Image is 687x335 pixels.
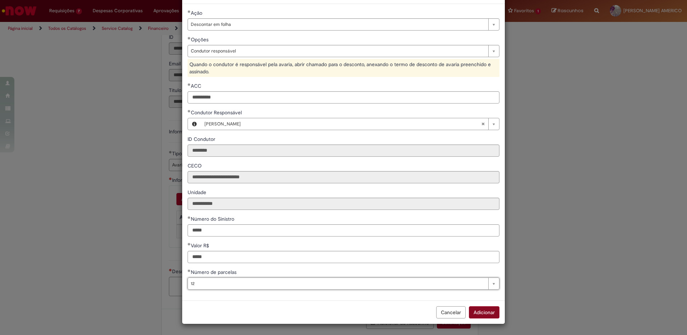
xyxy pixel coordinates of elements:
span: Número de parcelas [191,269,238,275]
span: Número do Sinistro [191,216,236,222]
span: Valor R$ [191,242,211,249]
span: ACC [191,83,203,89]
input: ACC [188,91,499,104]
button: Cancelar [436,306,466,318]
span: Obrigatório Preenchido [188,110,191,113]
button: Adicionar [469,306,499,318]
span: Obrigatório Preenchido [188,10,191,13]
a: [PERSON_NAME]Limpar campo Condutor Responsável [201,118,499,130]
span: 12 [191,278,485,289]
button: Condutor Responsável, Visualizar este registro Bruna Borges De Freitas [188,118,201,130]
span: Somente leitura - ID Condutor [188,136,217,142]
input: CECO [188,171,499,183]
span: Obrigatório Preenchido [188,243,191,245]
input: ID Condutor [188,144,499,157]
span: Somente leitura - CECO [188,162,203,169]
span: Somente leitura - Unidade [188,189,208,196]
input: Unidade [188,198,499,210]
span: Necessários - Condutor Responsável [191,109,243,116]
span: Condutor responsável [191,45,485,57]
span: Descontar em folha [191,19,485,30]
span: Obrigatório Preenchido [188,216,191,219]
input: Número do Sinistro [188,224,499,237]
input: Valor R$ [188,251,499,263]
span: Obrigatório Preenchido [188,269,191,272]
span: Opções [191,36,210,43]
span: [PERSON_NAME] [204,118,481,130]
abbr: Limpar campo Condutor Responsável [478,118,488,130]
span: Ação [191,10,204,16]
span: Obrigatório Preenchido [188,83,191,86]
div: Quando o condutor é responsável pela avaria, abrir chamado para o desconto, anexando o termo de d... [188,59,499,77]
span: Obrigatório Preenchido [188,37,191,40]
